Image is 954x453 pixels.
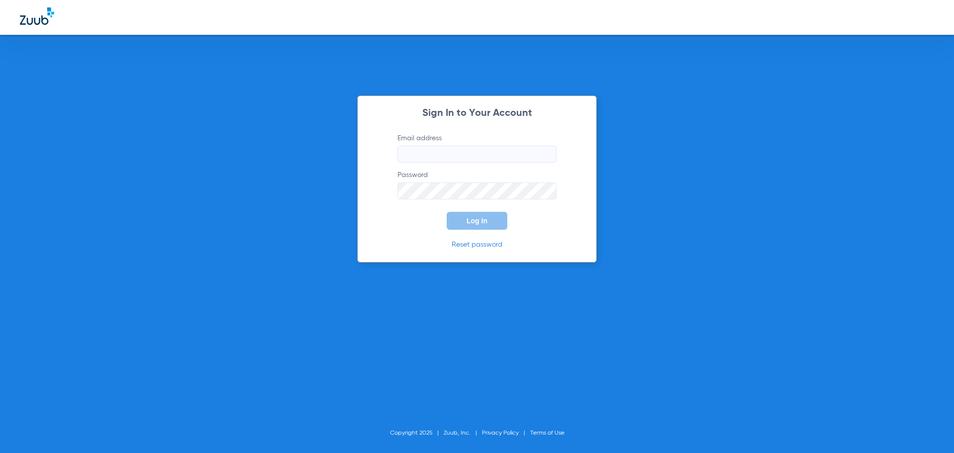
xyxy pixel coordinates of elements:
h2: Sign In to Your Account [383,108,571,118]
label: Password [397,170,556,199]
a: Reset password [452,241,502,248]
li: Copyright 2025 [390,428,444,438]
label: Email address [397,133,556,163]
a: Terms of Use [530,430,564,436]
button: Log In [447,212,507,230]
img: Zuub Logo [20,7,54,25]
input: Email address [397,146,556,163]
span: Log In [467,217,487,225]
li: Zuub, Inc. [444,428,482,438]
a: Privacy Policy [482,430,519,436]
input: Password [397,182,556,199]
